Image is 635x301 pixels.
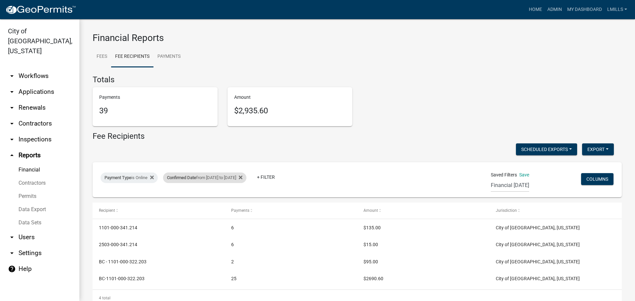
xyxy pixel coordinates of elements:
[234,94,346,101] p: Amount
[99,208,115,213] span: Recipient
[565,3,605,16] a: My Dashboard
[8,249,16,257] i: arrow_drop_down
[234,106,346,116] h5: $2,935.60
[231,276,236,281] span: 25
[496,225,580,230] span: City of Jeffersonville, Indiana
[581,173,614,185] button: Columns
[99,225,137,230] span: 1101-000-341.214
[496,276,580,281] span: City of Jeffersonville, Indiana
[491,171,517,178] span: Saved Filters
[93,75,622,85] h4: Totals
[111,46,153,67] a: Fee Recipients
[8,88,16,96] i: arrow_drop_down
[8,104,16,112] i: arrow_drop_down
[496,259,580,264] span: City of Jeffersonville, Indiana
[101,172,158,183] div: is Online
[93,132,145,141] h4: Fee Recipients
[167,175,196,180] span: Confirmed Date
[363,208,378,213] span: Amount
[225,203,357,218] datatable-header-cell: Payments
[105,175,131,180] span: Payment Type
[99,276,145,281] span: BC-1101-000-322.203
[99,242,137,247] span: 2503-000-341.214
[8,72,16,80] i: arrow_drop_down
[99,259,147,264] span: BC - 1101-000-322.203
[93,46,111,67] a: Fees
[8,135,16,143] i: arrow_drop_down
[163,172,246,183] div: from [DATE] to [DATE]
[8,233,16,241] i: arrow_drop_down
[153,46,185,67] a: Payments
[582,143,614,155] button: Export
[489,203,622,218] datatable-header-cell: Jurisdiction
[8,151,16,159] i: arrow_drop_up
[496,242,580,247] span: City of Jeffersonville, Indiana
[519,172,529,177] a: Save
[8,120,16,128] i: arrow_drop_down
[99,94,211,101] p: Payments
[363,276,383,281] span: $2690.60
[516,143,577,155] button: Scheduled Exports
[231,225,234,230] span: 6
[545,3,565,16] a: Admin
[496,208,517,213] span: Jurisdiction
[93,32,622,44] h3: Financial Reports
[526,3,545,16] a: Home
[363,225,381,230] span: $135.00
[231,242,234,247] span: 6
[231,208,249,213] span: Payments
[252,171,280,183] a: + Filter
[93,203,225,218] datatable-header-cell: Recipient
[99,106,211,116] h5: 39
[8,265,16,273] i: help
[605,3,630,16] a: lmills
[357,203,489,218] datatable-header-cell: Amount
[231,259,234,264] span: 2
[363,242,378,247] span: $15.00
[363,259,378,264] span: $95.00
